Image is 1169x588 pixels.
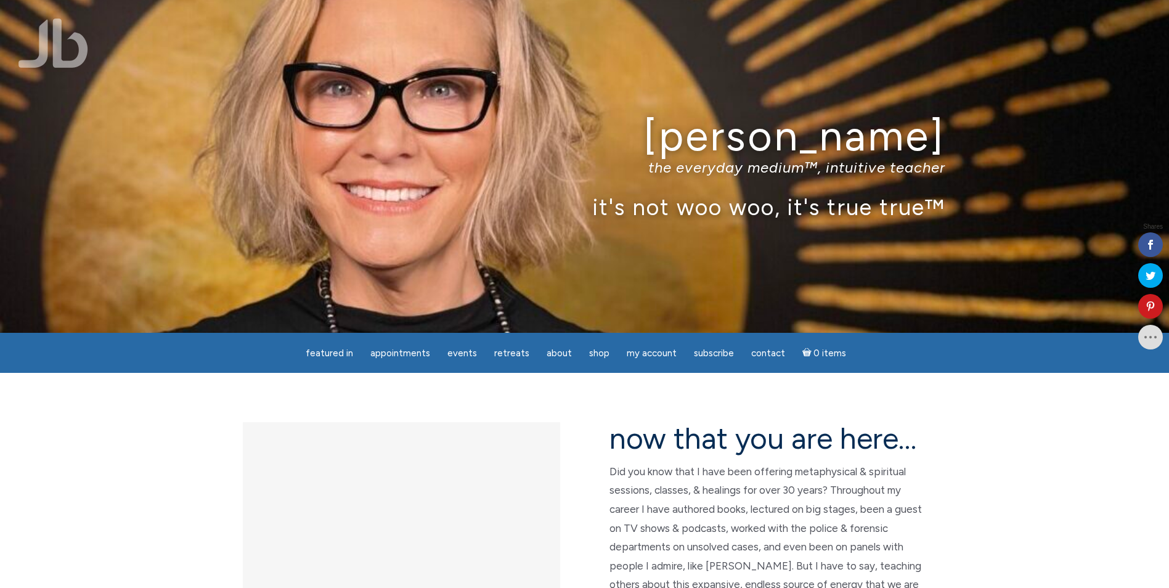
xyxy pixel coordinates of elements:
a: About [539,341,579,365]
a: Cart0 items [795,340,854,365]
img: Jamie Butler. The Everyday Medium [18,18,88,68]
a: Events [440,341,484,365]
span: Retreats [494,348,529,359]
span: Contact [751,348,785,359]
a: Contact [744,341,792,365]
span: Events [447,348,477,359]
a: featured in [298,341,360,365]
span: My Account [627,348,677,359]
span: Shop [589,348,609,359]
span: Appointments [370,348,430,359]
span: 0 items [813,349,846,358]
a: Appointments [363,341,438,365]
p: the everyday medium™, intuitive teacher [224,158,945,176]
h1: [PERSON_NAME] [224,113,945,159]
i: Cart [802,348,814,359]
h2: now that you are here… [609,422,927,455]
span: Subscribe [694,348,734,359]
p: it's not woo woo, it's true true™ [224,194,945,220]
span: featured in [306,348,353,359]
a: Subscribe [686,341,741,365]
span: Shares [1143,224,1163,230]
a: Retreats [487,341,537,365]
span: About [547,348,572,359]
a: Shop [582,341,617,365]
a: My Account [619,341,684,365]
